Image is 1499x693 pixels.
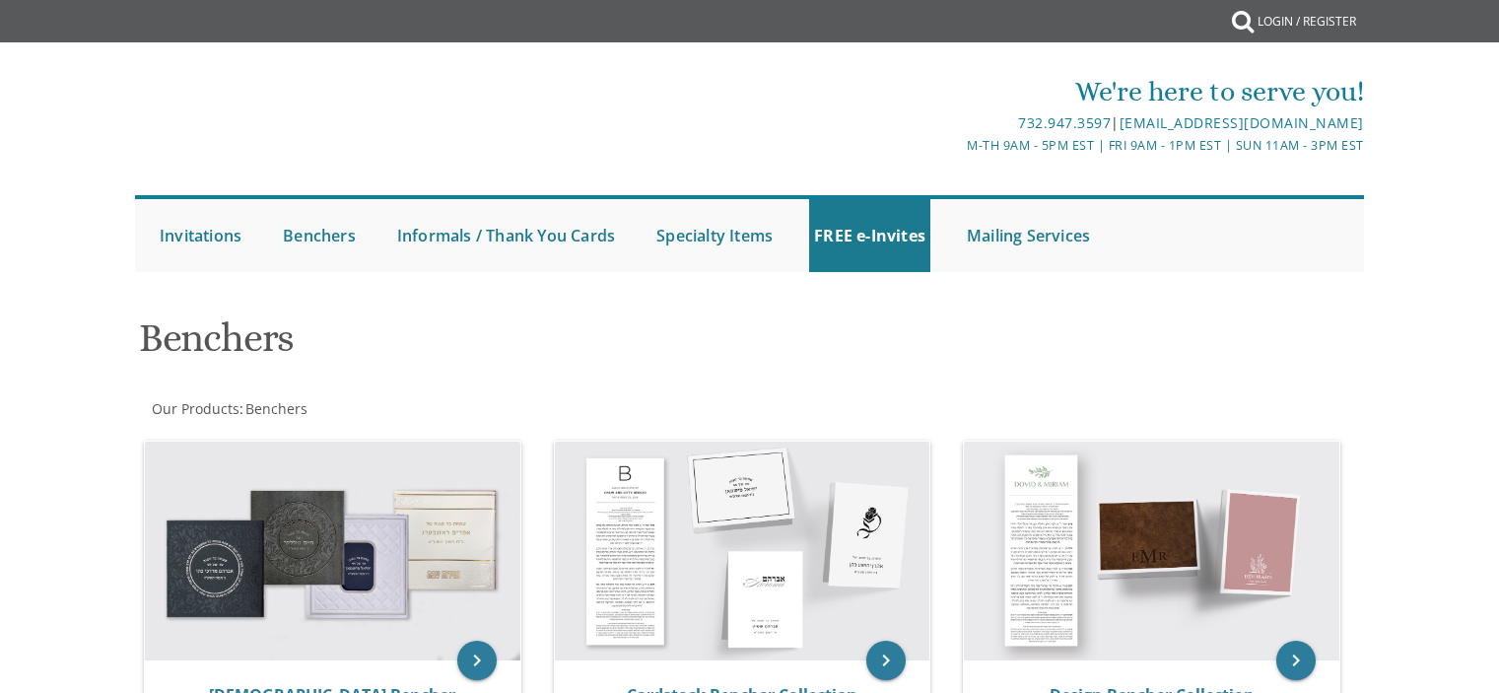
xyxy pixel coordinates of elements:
[145,442,520,660] img: Judaica Bencher Collection
[546,135,1364,156] div: M-Th 9am - 5pm EST | Fri 9am - 1pm EST | Sun 11am - 3pm EST
[546,72,1364,111] div: We're here to serve you!
[278,199,361,272] a: Benchers
[392,199,620,272] a: Informals / Thank You Cards
[866,641,906,680] a: keyboard_arrow_right
[243,399,307,418] a: Benchers
[1276,641,1316,680] a: keyboard_arrow_right
[135,399,750,419] div: :
[150,399,239,418] a: Our Products
[964,442,1339,660] img: Design Bencher Collection
[457,641,497,680] a: keyboard_arrow_right
[139,316,943,375] h1: Benchers
[546,111,1364,135] div: |
[1018,113,1111,132] a: 732.947.3597
[155,199,246,272] a: Invitations
[809,199,930,272] a: FREE e-Invites
[245,399,307,418] span: Benchers
[962,199,1095,272] a: Mailing Services
[1120,113,1364,132] a: [EMAIL_ADDRESS][DOMAIN_NAME]
[555,442,930,660] img: Cardstock Bencher Collection
[651,199,778,272] a: Specialty Items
